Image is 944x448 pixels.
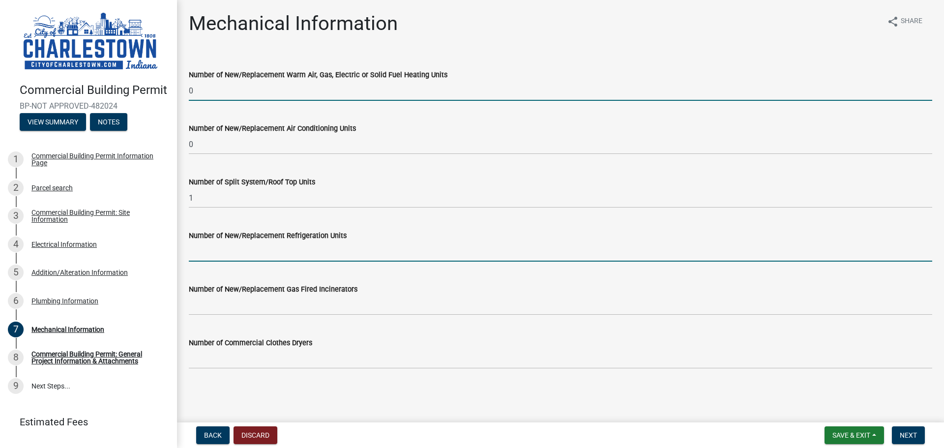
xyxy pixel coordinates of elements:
[234,426,277,444] button: Discard
[901,16,922,28] span: Share
[8,322,24,337] div: 7
[8,237,24,252] div: 4
[31,269,128,276] div: Addition/Alteration Information
[892,426,925,444] button: Next
[8,350,24,365] div: 8
[31,351,161,364] div: Commercial Building Permit: General Project Information & Attachments
[90,113,127,131] button: Notes
[31,184,73,191] div: Parcel search
[189,179,315,186] label: Number of Split System/Roof Top Units
[31,241,97,248] div: Electrical Information
[8,208,24,224] div: 3
[31,209,161,223] div: Commercial Building Permit: Site Information
[8,412,161,432] a: Estimated Fees
[189,340,312,347] label: Number of Commercial Clothes Dryers
[20,83,169,97] h4: Commercial Building Permit
[204,431,222,439] span: Back
[8,293,24,309] div: 6
[189,125,356,132] label: Number of New/Replacement Air Conditioning Units
[879,12,930,31] button: shareShare
[8,180,24,196] div: 2
[832,431,870,439] span: Save & Exit
[20,113,86,131] button: View Summary
[31,152,161,166] div: Commercial Building Permit Information Page
[900,431,917,439] span: Next
[887,16,899,28] i: share
[20,119,86,126] wm-modal-confirm: Summary
[189,12,398,35] h1: Mechanical Information
[189,286,357,293] label: Number of New/Replacement Gas Fired Incinerators
[8,265,24,280] div: 5
[196,426,230,444] button: Back
[189,72,447,79] label: Number of New/Replacement Warm Air, Gas, Electric or Solid Fuel Heating Units
[8,378,24,394] div: 9
[31,326,104,333] div: Mechanical Information
[8,151,24,167] div: 1
[31,298,98,304] div: Plumbing Information
[20,10,161,73] img: City of Charlestown, Indiana
[90,119,127,126] wm-modal-confirm: Notes
[825,426,884,444] button: Save & Exit
[189,233,347,239] label: Number of New/Replacement Refrigeration Units
[20,101,157,111] span: BP-NOT APPROVED-482024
